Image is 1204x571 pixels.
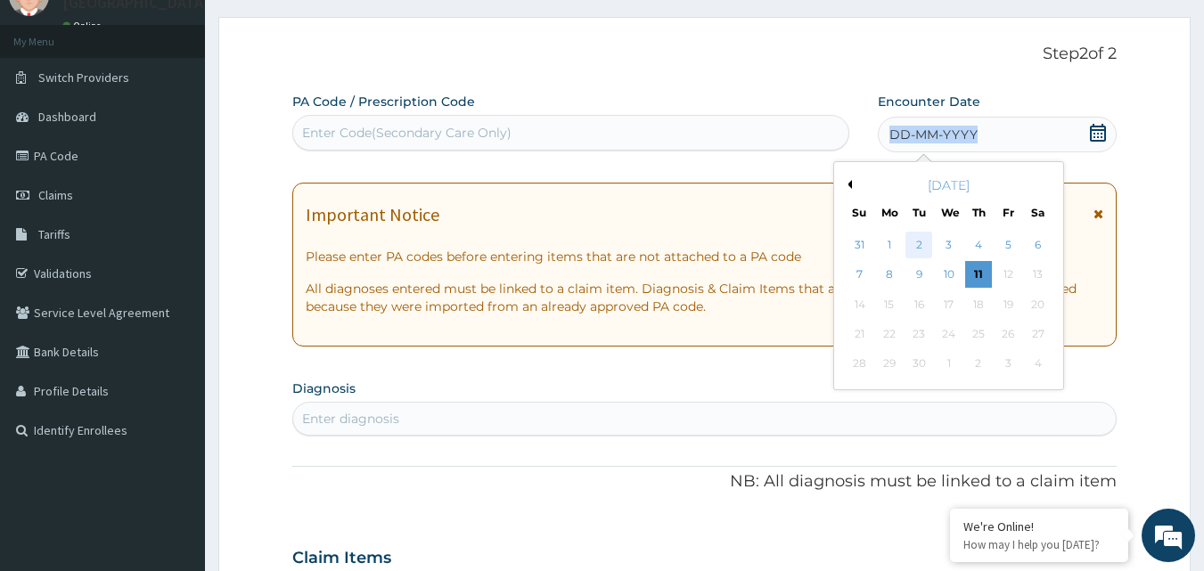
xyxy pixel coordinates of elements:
[1025,321,1052,347] div: Not available Saturday, September 27th, 2025
[847,351,873,378] div: Not available Sunday, September 28th, 2025
[845,231,1052,379] div: month 2025-09
[971,205,987,220] div: Th
[876,351,903,378] div: Not available Monday, September 29th, 2025
[936,351,962,378] div: Not available Wednesday, October 1st, 2025
[1025,291,1052,318] div: Not available Saturday, September 20th, 2025
[965,262,992,289] div: Choose Thursday, September 11th, 2025
[1025,351,1052,378] div: Not available Saturday, October 4th, 2025
[963,518,1115,534] div: We're Online!
[906,232,933,258] div: Choose Tuesday, September 2nd, 2025
[292,470,1118,494] p: NB: All diagnosis must be linked to a claim item
[38,109,96,125] span: Dashboard
[306,280,1104,315] p: All diagnoses entered must be linked to a claim item. Diagnosis & Claim Items that are visible bu...
[912,205,927,220] div: Tu
[93,100,299,123] div: Chat with us now
[1001,205,1016,220] div: Fr
[936,232,962,258] div: Choose Wednesday, September 3rd, 2025
[852,205,867,220] div: Su
[847,321,873,347] div: Not available Sunday, September 21st, 2025
[292,45,1118,64] p: Step 2 of 2
[38,226,70,242] span: Tariffs
[38,69,129,86] span: Switch Providers
[876,262,903,289] div: Choose Monday, September 8th, 2025
[876,232,903,258] div: Choose Monday, September 1st, 2025
[995,291,1021,318] div: Not available Friday, September 19th, 2025
[302,410,399,428] div: Enter diagnosis
[306,248,1104,265] p: Please enter PA codes before entering items that are not attached to a PA code
[876,291,903,318] div: Not available Monday, September 15th, 2025
[995,262,1021,289] div: Not available Friday, September 12th, 2025
[292,93,475,110] label: PA Code / Prescription Code
[889,126,978,143] span: DD-MM-YYYY
[847,262,873,289] div: Choose Sunday, September 7th, 2025
[33,89,72,134] img: d_794563401_company_1708531726252_794563401
[306,205,439,224] h1: Important Notice
[936,291,962,318] div: Not available Wednesday, September 17th, 2025
[881,205,897,220] div: Mo
[1031,205,1046,220] div: Sa
[906,262,933,289] div: Choose Tuesday, September 9th, 2025
[843,180,852,189] button: Previous Month
[965,351,992,378] div: Not available Thursday, October 2nd, 2025
[302,124,512,142] div: Enter Code(Secondary Care Only)
[1025,232,1052,258] div: Choose Saturday, September 6th, 2025
[965,291,992,318] div: Not available Thursday, September 18th, 2025
[876,321,903,347] div: Not available Monday, September 22nd, 2025
[62,20,105,32] a: Online
[292,9,335,52] div: Minimize live chat window
[38,187,73,203] span: Claims
[847,291,873,318] div: Not available Sunday, September 14th, 2025
[963,537,1115,552] p: How may I help you today?
[941,205,956,220] div: We
[965,321,992,347] div: Not available Thursday, September 25th, 2025
[995,232,1021,258] div: Choose Friday, September 5th, 2025
[995,351,1021,378] div: Not available Friday, October 3rd, 2025
[936,321,962,347] div: Not available Wednesday, September 24th, 2025
[292,549,391,568] h3: Claim Items
[103,172,246,352] span: We're online!
[906,351,933,378] div: Not available Tuesday, September 30th, 2025
[906,321,933,347] div: Not available Tuesday, September 23rd, 2025
[878,93,980,110] label: Encounter Date
[906,291,933,318] div: Not available Tuesday, September 16th, 2025
[841,176,1056,194] div: [DATE]
[995,321,1021,347] div: Not available Friday, September 26th, 2025
[292,379,356,397] label: Diagnosis
[847,232,873,258] div: Choose Sunday, August 31st, 2025
[965,232,992,258] div: Choose Thursday, September 4th, 2025
[1025,262,1052,289] div: Not available Saturday, September 13th, 2025
[9,381,340,444] textarea: Type your message and hit 'Enter'
[936,262,962,289] div: Choose Wednesday, September 10th, 2025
